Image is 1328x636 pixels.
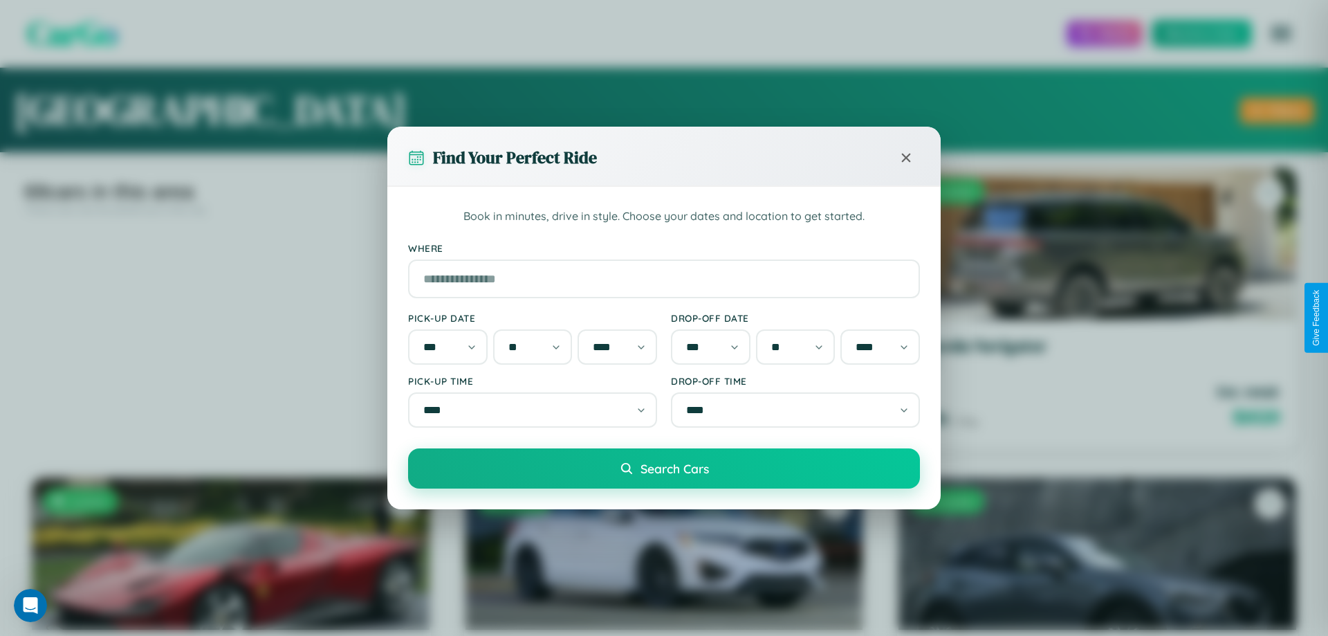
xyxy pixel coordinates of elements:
span: Search Cars [640,461,709,476]
button: Search Cars [408,448,920,489]
label: Where [408,242,920,254]
h3: Find Your Perfect Ride [433,146,597,169]
label: Drop-off Date [671,312,920,324]
label: Pick-up Date [408,312,657,324]
p: Book in minutes, drive in style. Choose your dates and location to get started. [408,208,920,226]
label: Pick-up Time [408,375,657,387]
label: Drop-off Time [671,375,920,387]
